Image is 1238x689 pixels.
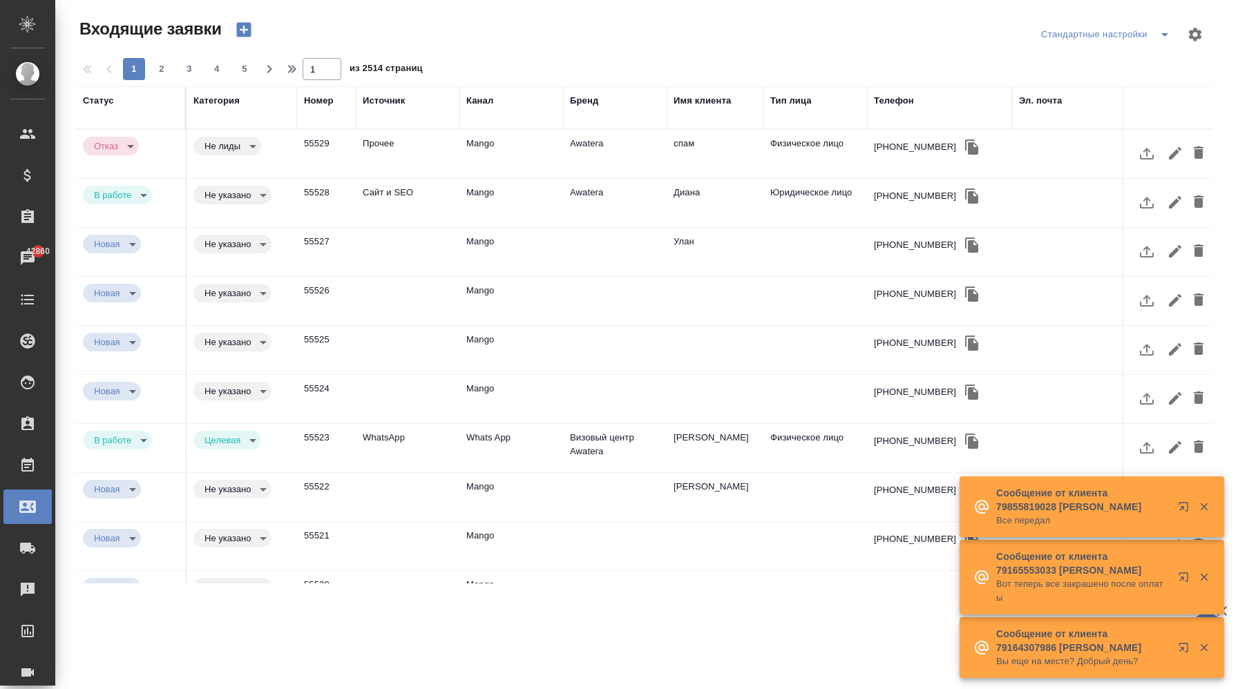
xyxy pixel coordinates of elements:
[90,336,124,348] button: Новая
[297,522,356,570] td: 55521
[874,434,956,448] div: [PHONE_NUMBER]
[874,94,914,108] div: Телефон
[459,375,563,423] td: Mango
[83,431,152,449] div: Отказ
[193,235,272,253] div: Отказ
[297,424,356,472] td: 55523
[1130,137,1163,170] button: Загрузить файл
[1130,333,1163,366] button: Загрузить файл
[459,326,563,374] td: Mango
[674,94,731,108] div: Имя клиента
[90,287,124,299] button: Новая
[1163,186,1187,219] button: Редактировать
[83,235,141,253] div: Отказ
[962,284,982,304] button: Скопировать
[996,627,1169,654] p: Сообщение от клиента 79164307986 [PERSON_NAME]
[466,94,493,108] div: Канал
[1130,186,1163,219] button: Загрузить файл
[1163,382,1187,415] button: Редактировать
[459,130,563,178] td: Mango
[996,654,1169,668] p: Вы еще на месте? Добрый день?
[874,189,956,203] div: [PHONE_NUMBER]
[297,326,356,374] td: 55525
[200,287,255,299] button: Не указано
[1163,137,1187,170] button: Редактировать
[206,62,228,76] span: 4
[1190,501,1218,513] button: Закрыть
[200,140,245,152] button: Не лиды
[227,18,260,41] button: Создать
[83,382,141,400] div: Отказ
[459,228,563,276] td: Mango
[297,571,356,619] td: 55520
[83,529,141,547] div: Отказ
[297,228,356,276] td: 55527
[193,94,240,108] div: Категория
[1130,284,1163,317] button: Загрузить файл
[563,130,667,178] td: Awatera
[356,179,459,227] td: Сайт и SEO
[83,94,114,108] div: Статус
[18,244,58,258] span: 42860
[200,238,255,250] button: Не указано
[193,284,272,302] div: Отказ
[1187,186,1210,219] button: Удалить
[874,532,956,546] div: [PHONE_NUMBER]
[1190,571,1218,583] button: Закрыть
[90,483,124,495] button: Новая
[770,94,812,108] div: Тип лица
[962,333,982,353] button: Скопировать
[83,137,139,155] div: Отказ
[563,179,667,227] td: Awatera
[996,577,1169,605] p: Вот теперь все закрашено после оплаты
[459,277,563,325] td: Mango
[83,186,152,204] div: Отказ
[1130,235,1163,268] button: Загрузить файл
[874,385,956,399] div: [PHONE_NUMBER]
[90,385,124,397] button: Новая
[874,483,956,497] div: [PHONE_NUMBER]
[962,431,982,452] button: Скопировать
[234,62,256,76] span: 5
[200,581,255,593] button: Не указано
[874,287,956,301] div: [PHONE_NUMBER]
[193,186,272,204] div: Отказ
[1170,563,1203,596] button: Открыть в новой вкладке
[667,473,763,521] td: [PERSON_NAME]
[1187,333,1210,366] button: Удалить
[874,140,956,154] div: [PHONE_NUMBER]
[193,382,272,400] div: Отказ
[1170,493,1203,526] button: Открыть в новой вкладке
[763,179,867,227] td: Юридическое лицо
[193,578,272,596] div: Отказ
[297,130,356,178] td: 55529
[90,140,122,152] button: Отказ
[763,424,867,472] td: Физическое лицо
[962,186,982,206] button: Скопировать
[996,550,1169,577] p: Сообщение от клиента 79165553033 [PERSON_NAME]
[151,58,173,80] button: 2
[563,424,667,472] td: Визовый центр Awatera
[83,333,141,351] div: Отказ
[200,189,255,201] button: Не указано
[962,235,982,255] button: Скопировать
[1130,431,1163,464] button: Загрузить файл
[1163,235,1187,268] button: Редактировать
[350,60,423,80] span: из 2514 страниц
[200,532,255,544] button: Не указано
[297,277,356,325] td: 55526
[90,434,135,446] button: В работе
[356,130,459,178] td: Прочее
[90,581,124,593] button: Новая
[193,137,261,155] div: Отказ
[193,480,272,498] div: Отказ
[76,18,222,40] span: Входящие заявки
[90,532,124,544] button: Новая
[193,333,272,351] div: Отказ
[178,62,200,76] span: 3
[297,179,356,227] td: 55528
[1190,641,1218,654] button: Закрыть
[962,137,982,157] button: Скопировать
[1163,431,1187,464] button: Редактировать
[874,581,956,595] div: [PHONE_NUMBER]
